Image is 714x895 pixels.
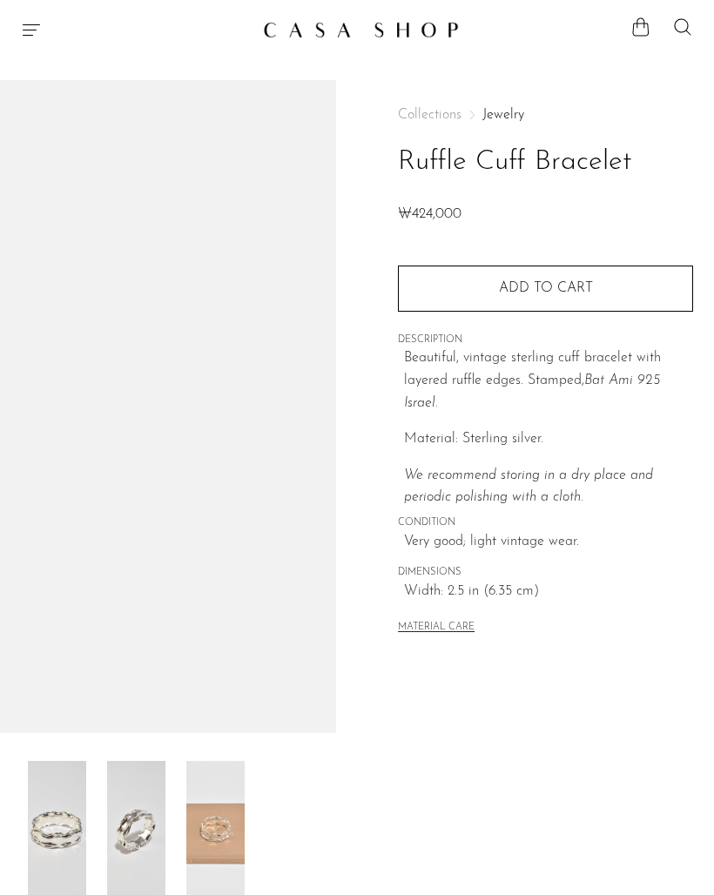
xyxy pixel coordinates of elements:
[404,373,660,410] em: Bat Ami 925 Israel.
[398,622,475,635] button: MATERIAL CARE
[398,565,693,581] span: DIMENSIONS
[404,347,693,414] p: Beautiful, vintage sterling cuff bracelet with layered ruffle edges. Stamped,
[398,108,461,122] span: Collections
[398,108,693,122] nav: Breadcrumbs
[398,515,693,531] span: CONDITION
[398,140,693,185] h1: Ruffle Cuff Bracelet
[499,281,593,295] span: Add to cart
[398,266,693,311] button: Add to cart
[404,531,693,554] span: Very good; light vintage wear.
[482,108,524,122] a: Jewelry
[404,581,693,603] span: Width: 2.5 in (6.35 cm)
[404,428,693,451] p: Material: Sterling silver.
[398,207,461,221] span: ₩424,000
[404,468,653,505] em: We recommend storing in a dry place and periodic polishing with a cloth.
[21,19,42,40] button: Menu
[398,333,693,348] span: DESCRIPTION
